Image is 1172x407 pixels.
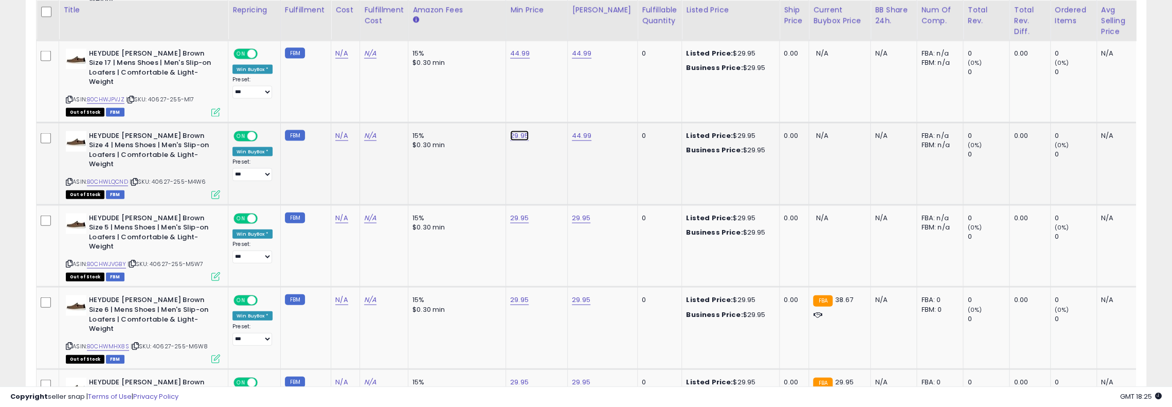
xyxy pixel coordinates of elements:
[232,5,276,16] div: Repricing
[66,49,86,69] img: 31FYLYKaciL._SL40_.jpg
[642,49,674,58] div: 0
[128,260,204,268] span: | SKU: 40627-255-M5W7
[572,5,633,16] div: [PERSON_NAME]
[686,310,743,320] b: Business Price:
[66,214,220,280] div: ASIN:
[106,273,124,281] span: FBM
[66,108,104,117] span: All listings that are currently out of stock and unavailable for purchase on Amazon
[875,49,909,58] div: N/A
[686,213,733,223] b: Listed Price:
[875,131,909,140] div: N/A
[1014,214,1042,223] div: 0.00
[10,392,178,402] div: seller snap | |
[642,5,677,27] div: Fulfillable Quantity
[335,131,348,141] a: N/A
[335,5,355,16] div: Cost
[967,306,982,314] small: (0%)
[921,223,955,232] div: FBM: n/a
[1055,306,1069,314] small: (0%)
[66,190,104,199] span: All listings that are currently out of stock and unavailable for purchase on Amazon
[686,49,771,58] div: $29.95
[133,392,178,401] a: Privacy Policy
[816,48,828,58] span: N/A
[1055,223,1069,232] small: (0%)
[106,190,124,199] span: FBM
[686,228,771,237] div: $29.95
[232,147,273,156] div: Win BuyBox *
[66,355,104,364] span: All listings that are currently out of stock and unavailable for purchase on Amazon
[572,131,591,141] a: 44.99
[285,294,305,305] small: FBM
[364,295,376,305] a: N/A
[87,342,129,351] a: B0CHWMHX8S
[1101,131,1135,140] div: N/A
[335,213,348,223] a: N/A
[1101,5,1139,38] div: Avg Selling Price
[642,214,674,223] div: 0
[686,131,771,140] div: $29.95
[10,392,48,401] strong: Copyright
[256,132,273,140] span: OFF
[1101,214,1135,223] div: N/A
[232,311,273,321] div: Win BuyBox *
[921,140,955,150] div: FBM: n/a
[131,342,208,350] span: | SKU: 40627-255-M6W8
[412,131,498,140] div: 15%
[66,214,86,234] img: 31FYLYKaciL._SL40_.jpg
[126,95,194,103] span: | SKU: 40627-255-M17
[106,108,124,117] span: FBM
[642,295,674,305] div: 0
[412,5,501,16] div: Amazon Fees
[256,214,273,223] span: OFF
[686,214,771,223] div: $29.95
[89,295,214,336] b: HEYDUDE [PERSON_NAME] Brown Size 6 | Mens Shoes | Men's Slip-on Loafers | Comfortable & Light-Weight
[89,49,214,90] b: HEYDUDE [PERSON_NAME] Brown Size 17 | Mens Shoes | Men's Slip-on Loafers | Comfortable & Light-We...
[412,58,498,67] div: $0.30 min
[285,130,305,141] small: FBM
[967,150,1009,159] div: 0
[235,49,247,58] span: ON
[967,223,982,232] small: (0%)
[66,273,104,281] span: All listings that are currently out of stock and unavailable for purchase on Amazon
[412,223,498,232] div: $0.30 min
[1014,295,1042,305] div: 0.00
[285,213,305,223] small: FBM
[1101,295,1135,305] div: N/A
[412,140,498,150] div: $0.30 min
[232,241,273,264] div: Preset:
[87,178,128,186] a: B0CHWLQCND
[686,63,743,73] b: Business Price:
[816,131,828,140] span: N/A
[106,355,124,364] span: FBM
[285,5,327,16] div: Fulfillment
[967,141,982,149] small: (0%)
[572,295,590,305] a: 29.95
[686,310,771,320] div: $29.95
[335,48,348,59] a: N/A
[813,5,866,27] div: Current Buybox Price
[686,295,733,305] b: Listed Price:
[875,295,909,305] div: N/A
[130,178,206,186] span: | SKU: 40627-255-M4W6
[642,131,674,140] div: 0
[1055,49,1096,58] div: 0
[967,59,982,67] small: (0%)
[686,295,771,305] div: $29.95
[232,76,273,99] div: Preset:
[686,63,771,73] div: $29.95
[784,131,801,140] div: 0.00
[686,146,771,155] div: $29.95
[967,214,1009,223] div: 0
[285,377,305,387] small: FBM
[1055,141,1069,149] small: (0%)
[63,5,224,16] div: Title
[967,49,1009,58] div: 0
[572,213,590,223] a: 29.95
[967,232,1009,241] div: 0
[364,131,376,141] a: N/A
[510,48,530,59] a: 44.99
[235,214,247,223] span: ON
[875,214,909,223] div: N/A
[835,295,853,305] span: 38.67
[510,213,529,223] a: 29.95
